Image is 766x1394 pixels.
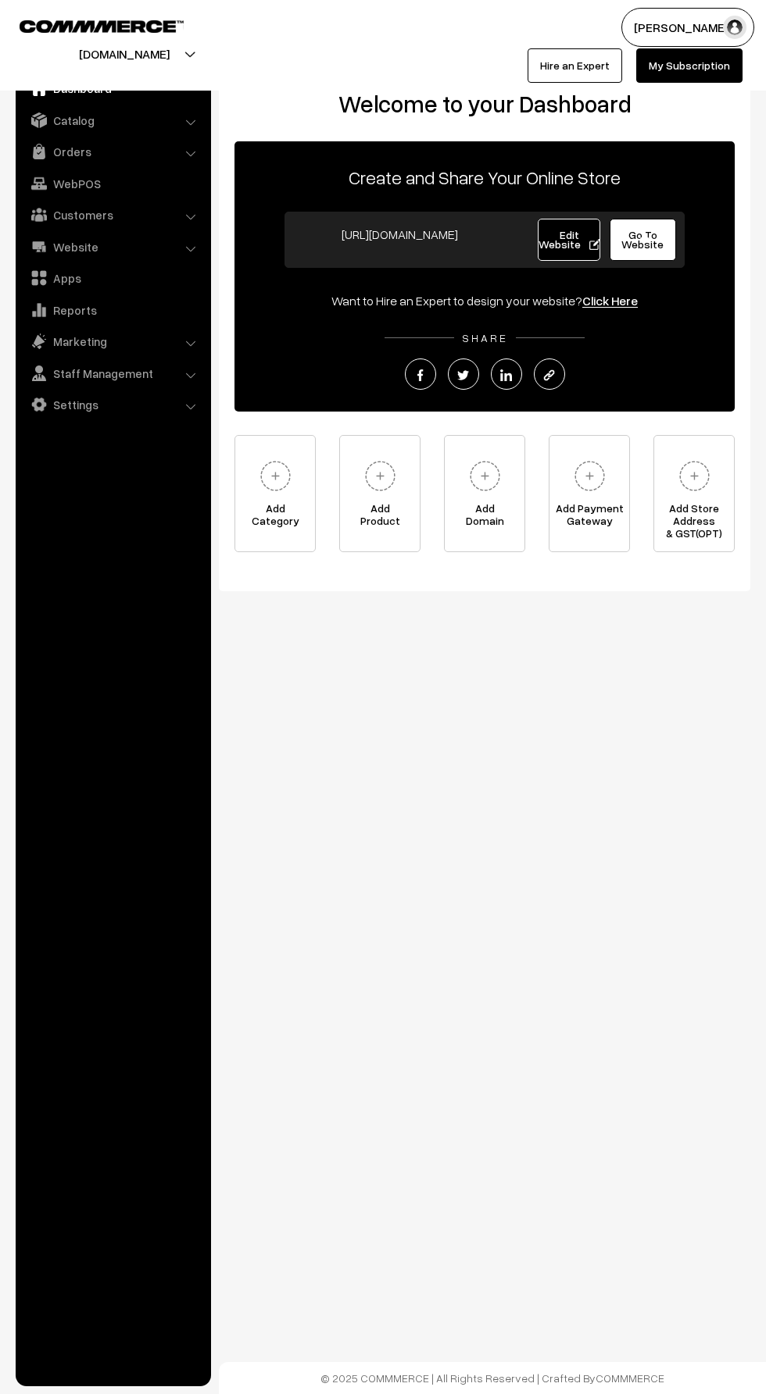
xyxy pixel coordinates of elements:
[20,233,206,261] a: Website
[219,1362,766,1394] footer: © 2025 COMMMERCE | All Rights Reserved | Crafted By
[20,137,206,166] a: Orders
[254,455,297,497] img: plus.svg
[582,293,638,308] a: Click Here
[235,502,315,533] span: Add Category
[340,502,420,533] span: Add Product
[549,502,629,533] span: Add Payment Gateway
[339,435,421,552] a: AddProduct
[20,264,206,292] a: Apps
[621,8,754,47] button: [PERSON_NAME]
[528,48,622,83] a: Hire an Expert
[20,327,206,355] a: Marketing
[20,201,206,229] a: Customers
[654,502,734,533] span: Add Store Address & GST(OPT)
[549,435,630,552] a: Add PaymentGateway
[444,435,525,552] a: AddDomain
[596,1371,664,1385] a: COMMMERCE
[610,219,676,261] a: Go To Website
[653,435,735,552] a: Add Store Address& GST(OPT)
[20,20,184,32] img: COMMMERCE
[20,390,206,419] a: Settings
[568,455,611,497] img: plus.svg
[24,34,224,73] button: [DOMAIN_NAME]
[445,502,524,533] span: Add Domain
[723,16,746,39] img: user
[234,163,735,191] p: Create and Share Your Online Store
[20,296,206,324] a: Reports
[464,455,506,497] img: plus.svg
[359,455,402,497] img: plus.svg
[20,169,206,198] a: WebPOS
[621,228,664,251] span: Go To Website
[20,359,206,387] a: Staff Management
[20,16,156,34] a: COMMMERCE
[454,331,516,344] span: SHARE
[234,291,735,310] div: Want to Hire an Expert to design your website?
[636,48,743,83] a: My Subscription
[20,106,206,134] a: Catalog
[234,90,735,118] h2: Welcome to your Dashboard
[234,435,316,552] a: AddCategory
[673,455,716,497] img: plus.svg
[538,219,600,261] a: Edit Website
[539,228,600,251] span: Edit Website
